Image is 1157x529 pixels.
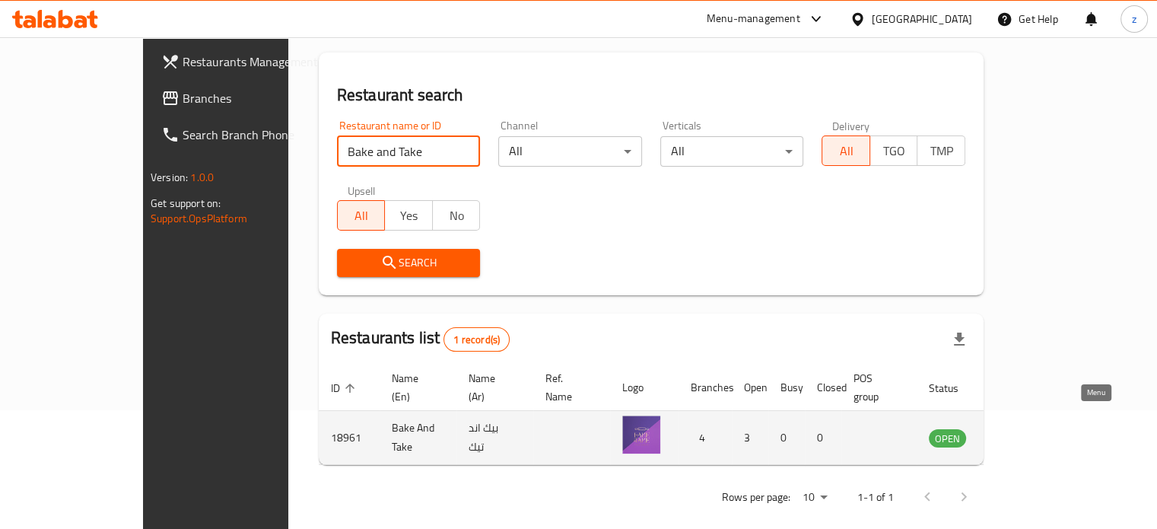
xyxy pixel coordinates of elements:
[439,205,475,227] span: No
[331,327,510,352] h2: Restaurants list
[929,430,966,448] span: OPEN
[183,53,324,71] span: Restaurants Management
[344,205,380,227] span: All
[190,167,214,187] span: 1.0.0
[857,488,894,507] p: 1-1 of 1
[622,416,660,454] img: Bake And Take
[331,379,360,397] span: ID
[941,321,977,358] div: Export file
[319,365,1049,465] table: enhanced table
[443,327,510,352] div: Total records count
[872,11,972,27] div: [GEOGRAPHIC_DATA]
[151,209,247,228] a: Support.OpsPlatform
[822,135,870,166] button: All
[869,135,918,166] button: TGO
[432,200,481,231] button: No
[149,80,336,116] a: Branches
[151,193,221,213] span: Get support on:
[923,140,959,162] span: TMP
[796,486,833,509] div: Rows per page:
[337,200,386,231] button: All
[768,365,805,411] th: Busy
[349,253,469,272] span: Search
[722,488,790,507] p: Rows per page:
[151,167,188,187] span: Version:
[545,369,592,406] span: Ref. Name
[337,249,481,277] button: Search
[917,135,965,166] button: TMP
[853,369,898,406] span: POS group
[337,84,965,107] h2: Restaurant search
[1132,11,1136,27] span: z
[929,379,978,397] span: Status
[183,126,324,144] span: Search Branch Phone
[707,10,800,28] div: Menu-management
[337,136,481,167] input: Search for restaurant name or ID..
[469,369,515,406] span: Name (Ar)
[149,43,336,80] a: Restaurants Management
[876,140,912,162] span: TGO
[679,365,732,411] th: Branches
[183,89,324,107] span: Branches
[805,411,841,465] td: 0
[380,411,456,465] td: Bake And Take
[392,369,438,406] span: Name (En)
[832,120,870,131] label: Delivery
[149,116,336,153] a: Search Branch Phone
[732,365,768,411] th: Open
[768,411,805,465] td: 0
[319,411,380,465] td: 18961
[384,200,433,231] button: Yes
[610,365,679,411] th: Logo
[498,136,642,167] div: All
[679,411,732,465] td: 4
[732,411,768,465] td: 3
[348,185,376,196] label: Upsell
[456,411,533,465] td: بيك اند تيك
[391,205,427,227] span: Yes
[444,333,509,347] span: 1 record(s)
[828,140,864,162] span: All
[805,365,841,411] th: Closed
[929,429,966,448] div: OPEN
[660,136,804,167] div: All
